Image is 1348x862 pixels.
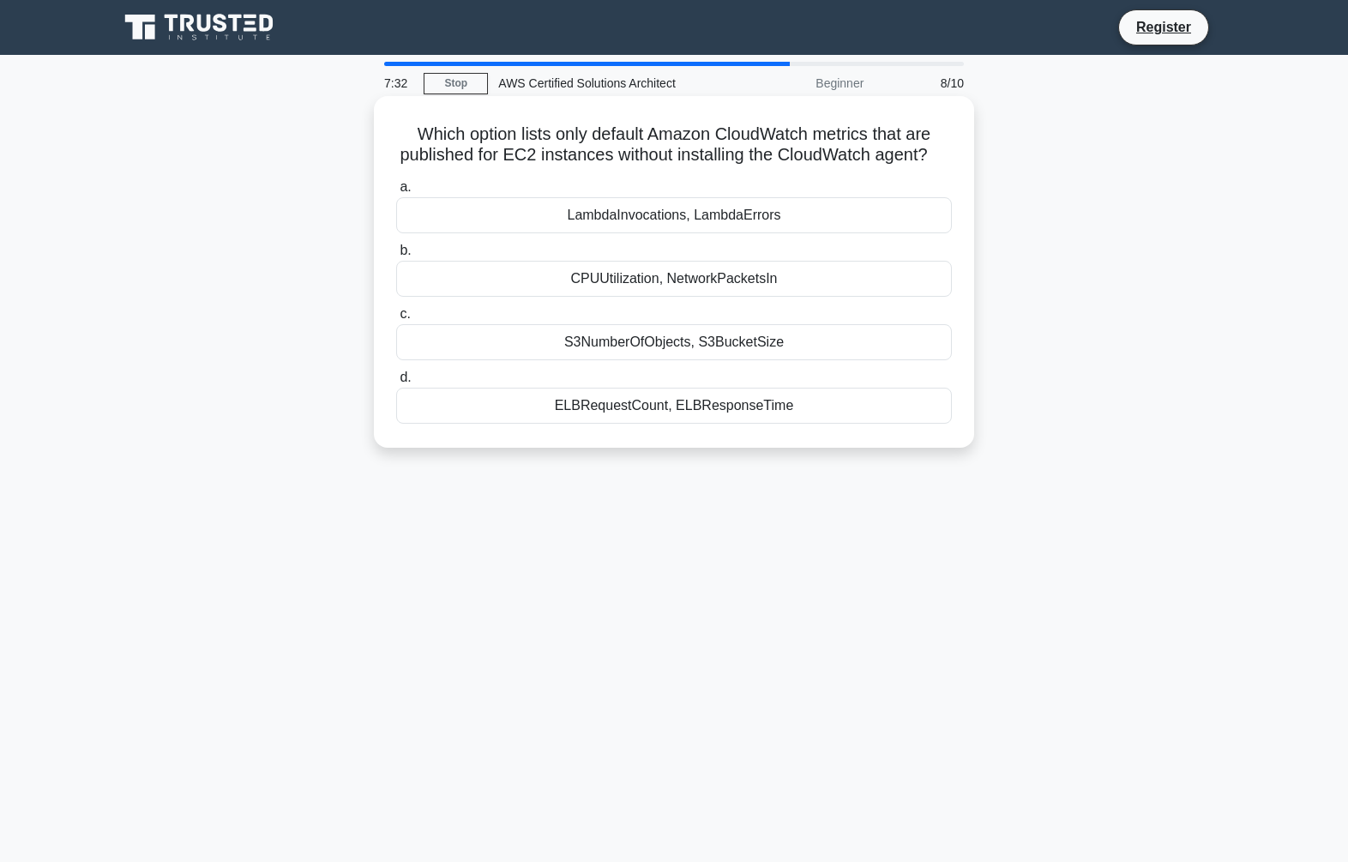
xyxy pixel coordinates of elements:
span: d. [400,370,411,384]
span: b. [400,243,411,257]
div: 8/10 [874,66,974,100]
span: a. [400,179,411,194]
div: S3NumberOfObjects, S3BucketSize [396,324,952,360]
h5: Which option lists only default Amazon CloudWatch metrics that are published for EC2 instances wi... [394,124,954,166]
div: LambdaInvocations, LambdaErrors [396,197,952,233]
div: CPUUtilization, NetworkPacketsIn [396,261,952,297]
div: AWS Certified Solutions Architect [488,66,724,100]
div: Beginner [724,66,874,100]
a: Stop [424,73,488,94]
div: 7:32 [374,66,424,100]
div: ELBRequestCount, ELBResponseTime [396,388,952,424]
span: c. [400,306,410,321]
a: Register [1126,16,1201,38]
